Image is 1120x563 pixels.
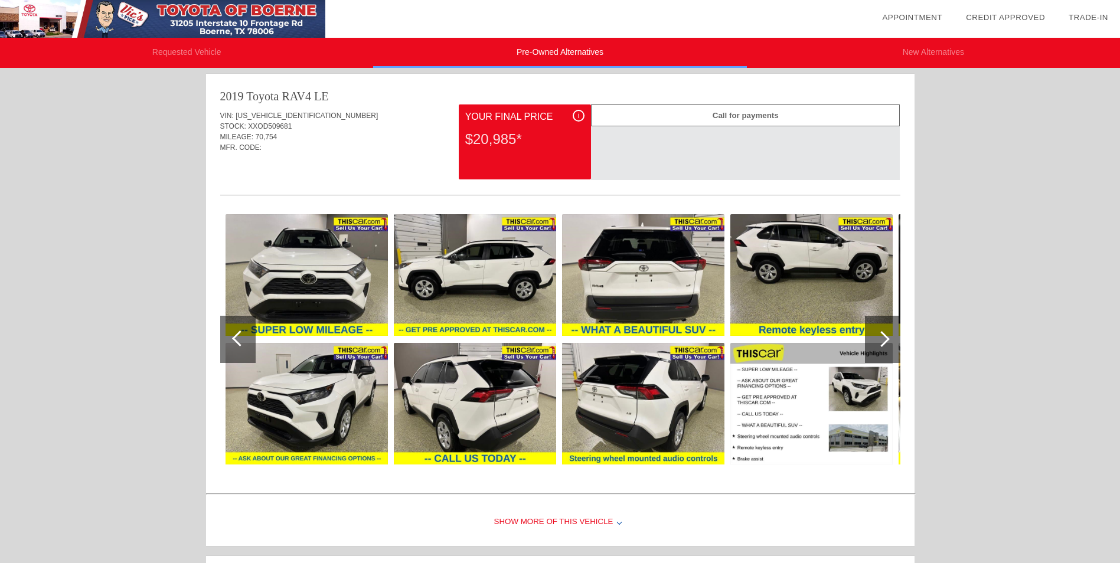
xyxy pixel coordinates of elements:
img: 5.jpg [394,343,556,464]
span: STOCK: [220,122,246,130]
a: Appointment [882,13,942,22]
a: Credit Approved [966,13,1045,22]
div: LE [314,88,328,104]
div: Your Final Price [465,110,585,124]
span: XXOD509681 [248,122,292,130]
img: 8.jpg [730,214,893,336]
li: Pre-Owned Alternatives [373,38,746,68]
div: $20,985* [465,124,585,155]
span: MILEAGE: [220,133,254,141]
div: i [573,110,585,122]
img: 2.jpg [226,214,388,336]
div: Quoted on [DATE] 5:39:10 PM [220,160,900,179]
span: [US_VEHICLE_IDENTIFICATION_NUMBER] [236,112,378,120]
div: 2019 Toyota RAV4 [220,88,312,104]
div: Show More of this Vehicle [206,499,915,546]
img: 6.jpg [562,214,724,336]
div: Call for payments [591,104,900,126]
img: 11.jpg [899,343,1061,464]
img: 9.jpg [730,343,893,464]
span: MFR. CODE: [220,143,262,152]
img: 7.jpg [562,343,724,464]
img: 3.jpg [226,343,388,464]
li: New Alternatives [747,38,1120,68]
a: Trade-In [1069,13,1108,22]
span: 70,754 [256,133,277,141]
img: 4.jpg [394,214,556,336]
span: VIN: [220,112,234,120]
img: 10.jpg [899,214,1061,336]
